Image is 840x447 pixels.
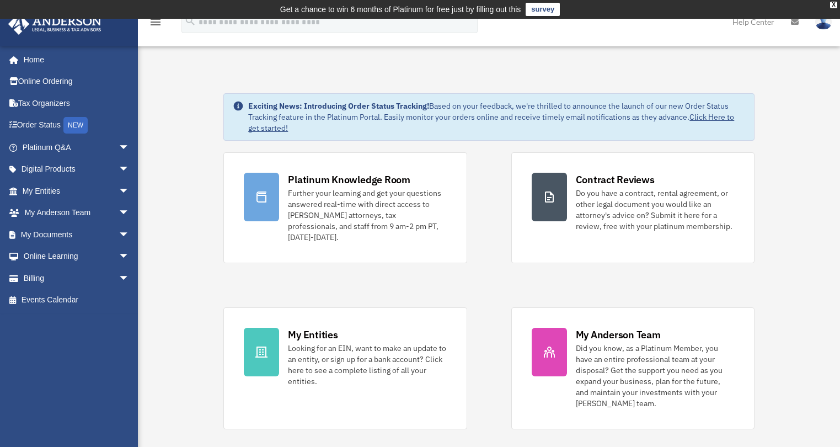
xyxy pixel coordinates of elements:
[576,188,734,232] div: Do you have a contract, rental agreement, or other legal document you would like an attorney's ad...
[8,223,146,246] a: My Documentsarrow_drop_down
[119,158,141,181] span: arrow_drop_down
[511,307,755,429] a: My Anderson Team Did you know, as a Platinum Member, you have an entire professional team at your...
[830,2,837,8] div: close
[511,152,755,263] a: Contract Reviews Do you have a contract, rental agreement, or other legal document you would like...
[815,14,832,30] img: User Pic
[248,112,734,133] a: Click Here to get started!
[248,100,745,134] div: Based on your feedback, we're thrilled to announce the launch of our new Order Status Tracking fe...
[119,223,141,246] span: arrow_drop_down
[288,343,446,387] div: Looking for an EIN, want to make an update to an entity, or sign up for a bank account? Click her...
[8,180,146,202] a: My Entitiesarrow_drop_down
[8,49,141,71] a: Home
[8,267,146,289] a: Billingarrow_drop_down
[223,307,467,429] a: My Entities Looking for an EIN, want to make an update to an entity, or sign up for a bank accoun...
[8,202,146,224] a: My Anderson Teamarrow_drop_down
[5,13,105,35] img: Anderson Advisors Platinum Portal
[8,71,146,93] a: Online Ordering
[576,328,661,342] div: My Anderson Team
[8,114,146,137] a: Order StatusNEW
[8,246,146,268] a: Online Learningarrow_drop_down
[526,3,560,16] a: survey
[288,188,446,243] div: Further your learning and get your questions answered real-time with direct access to [PERSON_NAM...
[149,15,162,29] i: menu
[119,136,141,159] span: arrow_drop_down
[576,343,734,409] div: Did you know, as a Platinum Member, you have an entire professional team at your disposal? Get th...
[8,158,146,180] a: Digital Productsarrow_drop_down
[63,117,88,134] div: NEW
[119,267,141,290] span: arrow_drop_down
[119,246,141,268] span: arrow_drop_down
[119,180,141,203] span: arrow_drop_down
[223,152,467,263] a: Platinum Knowledge Room Further your learning and get your questions answered real-time with dire...
[288,328,338,342] div: My Entities
[8,92,146,114] a: Tax Organizers
[184,15,196,27] i: search
[248,101,429,111] strong: Exciting News: Introducing Order Status Tracking!
[288,173,410,187] div: Platinum Knowledge Room
[149,19,162,29] a: menu
[576,173,655,187] div: Contract Reviews
[280,3,521,16] div: Get a chance to win 6 months of Platinum for free just by filling out this
[8,289,146,311] a: Events Calendar
[119,202,141,225] span: arrow_drop_down
[8,136,146,158] a: Platinum Q&Aarrow_drop_down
